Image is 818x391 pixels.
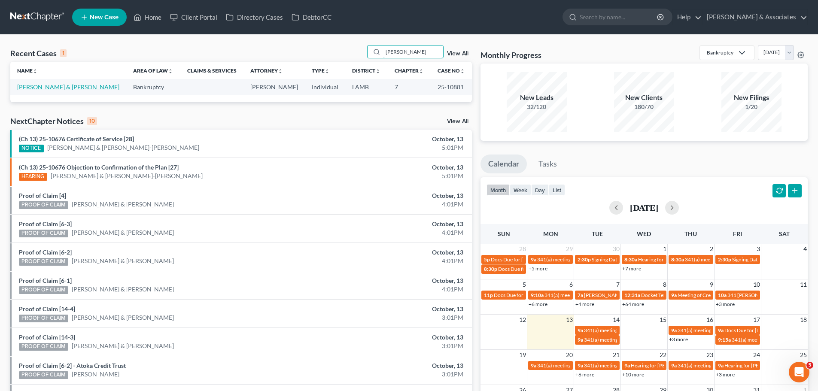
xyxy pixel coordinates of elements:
a: [PERSON_NAME] & [PERSON_NAME] [72,342,174,350]
div: 4:01PM [321,200,463,209]
a: Home [129,9,166,25]
td: Bankruptcy [126,79,180,95]
a: DebtorCC [287,9,336,25]
span: 2 [709,244,714,254]
div: Bankruptcy [707,49,733,56]
input: Search by name... [580,9,658,25]
a: +6 more [575,371,594,378]
span: 2:30p [578,256,591,263]
button: day [531,184,549,196]
span: Sat [779,230,790,237]
span: 9 [709,279,714,290]
td: 25-10881 [431,79,472,95]
a: Proof of Claim [6-1] [19,277,72,284]
button: list [549,184,565,196]
span: 15 [659,315,667,325]
a: Districtunfold_more [352,67,380,74]
div: October, 13 [321,191,463,200]
span: 341(a) meeting for [PERSON_NAME] [537,362,620,369]
div: October, 13 [321,220,463,228]
span: 8:30a [624,256,637,263]
div: PROOF OF CLAIM [19,201,68,209]
a: +6 more [529,301,547,307]
span: 10 [752,279,761,290]
a: Case Nounfold_more [438,67,465,74]
span: New Case [90,14,119,21]
div: 10 [87,117,97,125]
button: month [487,184,510,196]
span: 341(a) meeting for [PERSON_NAME] [685,256,768,263]
span: 3 [756,244,761,254]
div: 5:01PM [321,143,463,152]
span: Docket Text: for [PERSON_NAME] [641,292,718,298]
a: Help [673,9,702,25]
a: [PERSON_NAME] & [PERSON_NAME] [72,257,174,265]
span: Docs Due for [PERSON_NAME] & [PERSON_NAME] [491,256,607,263]
div: October, 13 [321,276,463,285]
a: +10 more [622,371,644,378]
span: 9a [531,256,536,263]
i: unfold_more [278,69,283,74]
a: +5 more [529,265,547,272]
span: 10a [718,292,727,298]
span: 20 [565,350,574,360]
span: Hearing for [PERSON_NAME] & [PERSON_NAME] [631,362,743,369]
span: 30 [612,244,620,254]
h3: Monthly Progress [480,50,541,60]
span: Hearing for [PERSON_NAME] & [PERSON_NAME] [638,256,751,263]
span: 9a [718,362,724,369]
span: 12:31a [624,292,640,298]
i: unfold_more [168,69,173,74]
span: 17 [752,315,761,325]
div: PROOF OF CLAIM [19,230,68,237]
h2: [DATE] [630,203,658,212]
div: October, 13 [321,333,463,342]
span: 9:10a [531,292,544,298]
span: 16 [705,315,714,325]
a: +7 more [622,265,641,272]
span: Signing Date for [PERSON_NAME] & [PERSON_NAME] [592,256,714,263]
span: 9a [718,327,724,333]
a: (Ch 13) 25-10676 Certificate of Service [28] [19,135,134,142]
span: 341(a) meeting for [PERSON_NAME] [678,362,760,369]
a: Nameunfold_more [17,67,38,74]
div: 1 [60,49,67,57]
div: 4:01PM [321,257,463,265]
span: 13 [565,315,574,325]
a: [PERSON_NAME] & [PERSON_NAME] [72,313,174,322]
span: Docs Due for [PERSON_NAME] [498,266,569,272]
span: 28 [518,244,527,254]
span: 9a [531,362,536,369]
div: October, 13 [321,135,463,143]
span: 341(a) meeting for [PERSON_NAME] [537,256,620,263]
div: Recent Cases [10,48,67,58]
a: +4 more [575,301,594,307]
span: 18 [799,315,808,325]
span: 14 [612,315,620,325]
span: Docs Due for [PERSON_NAME] [494,292,565,298]
input: Search by name... [383,45,443,58]
a: Directory Cases [222,9,287,25]
div: PROOF OF CLAIM [19,315,68,322]
a: +3 more [716,301,735,307]
span: 11 [799,279,808,290]
div: New Clients [614,93,674,103]
div: 5:01PM [321,172,463,180]
div: 180/70 [614,103,674,111]
span: Meeting of Creditors for [PERSON_NAME] [678,292,773,298]
a: Proof of Claim [6-2] - Atoka Credit Trust [19,362,126,369]
a: Client Portal [166,9,222,25]
i: unfold_more [33,69,38,74]
span: 29 [565,244,574,254]
span: Thu [684,230,697,237]
th: Claims & Services [180,62,243,79]
div: NOTICE [19,145,44,152]
span: 9a [624,362,630,369]
div: PROOF OF CLAIM [19,343,68,351]
span: 341(a) meeting for [PERSON_NAME] [584,362,667,369]
a: [PERSON_NAME] & [PERSON_NAME] [17,83,119,91]
a: Attorneyunfold_more [250,67,283,74]
div: 1/20 [721,103,782,111]
span: 12 [518,315,527,325]
span: 25 [799,350,808,360]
